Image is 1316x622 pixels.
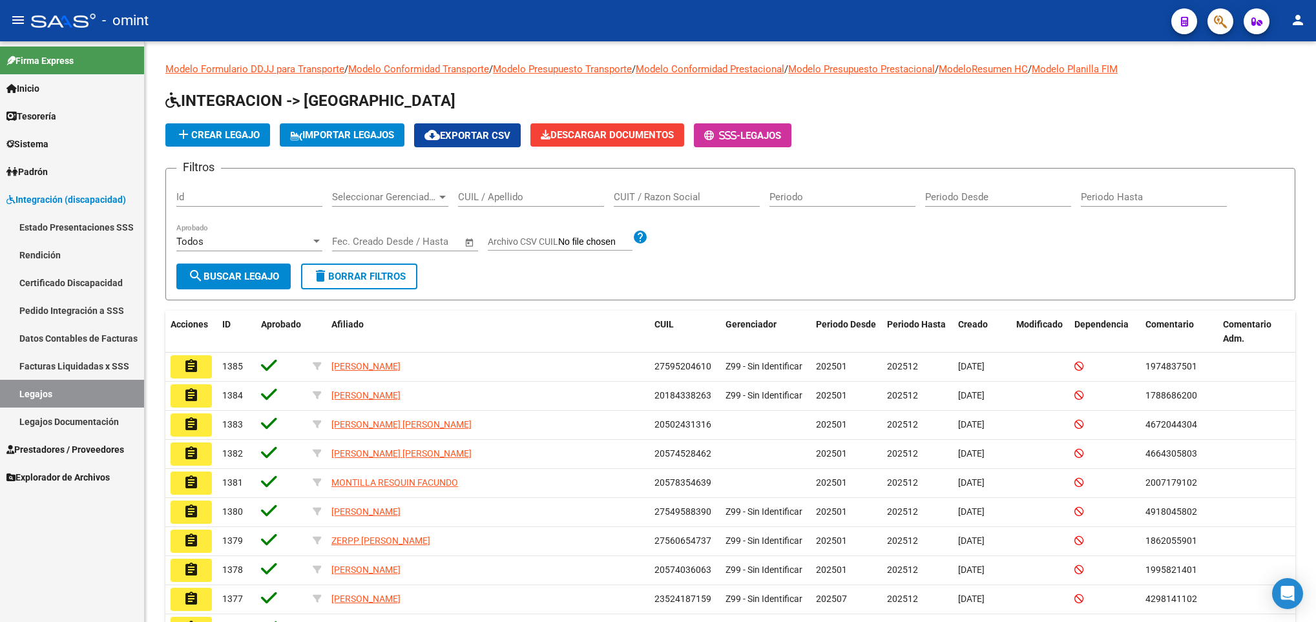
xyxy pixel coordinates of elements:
span: 202501 [816,448,847,459]
mat-icon: cloud_download [424,127,440,143]
span: 202512 [887,506,918,517]
span: 202512 [887,477,918,488]
span: [DATE] [958,535,985,546]
datatable-header-cell: Afiliado [326,311,649,353]
span: Inicio [6,81,39,96]
mat-icon: assignment [183,533,199,548]
span: Periodo Hasta [887,319,946,329]
span: [PERSON_NAME] [331,565,401,575]
datatable-header-cell: Periodo Hasta [882,311,953,353]
span: 202501 [816,390,847,400]
span: 202512 [887,565,918,575]
span: Aprobado [261,319,301,329]
span: Periodo Desde [816,319,876,329]
span: Z99 - Sin Identificar [726,390,802,400]
span: 1378 [222,565,243,575]
span: 202512 [887,419,918,430]
datatable-header-cell: Gerenciador [720,311,811,353]
span: Z99 - Sin Identificar [726,594,802,604]
mat-icon: assignment [183,504,199,519]
span: Z99 - Sin Identificar [726,565,802,575]
span: Acciones [171,319,208,329]
mat-icon: person [1290,12,1306,28]
button: -Legajos [694,123,791,147]
span: Firma Express [6,54,74,68]
mat-icon: delete [313,268,328,284]
span: [DATE] [958,361,985,371]
span: 202501 [816,361,847,371]
datatable-header-cell: Periodo Desde [811,311,882,353]
span: Dependencia [1074,319,1129,329]
mat-icon: assignment [183,358,199,374]
span: 202501 [816,535,847,546]
datatable-header-cell: Acciones [165,311,217,353]
span: 202512 [887,361,918,371]
span: 4664305803 [1145,448,1197,459]
input: Archivo CSV CUIL [558,236,632,248]
input: Fecha fin [396,236,459,247]
span: [DATE] [958,477,985,488]
datatable-header-cell: Comentario Adm. [1218,311,1295,353]
span: Prestadores / Proveedores [6,442,124,457]
span: [DATE] [958,506,985,517]
datatable-header-cell: Dependencia [1069,311,1140,353]
h3: Filtros [176,158,221,176]
span: Afiliado [331,319,364,329]
mat-icon: assignment [183,417,199,432]
button: Open calendar [463,235,477,250]
a: Modelo Planilla FIM [1032,63,1118,75]
span: 20502431316 [654,419,711,430]
datatable-header-cell: CUIL [649,311,720,353]
span: 20574036063 [654,565,711,575]
span: Z99 - Sin Identificar [726,535,802,546]
span: [PERSON_NAME] [331,594,401,604]
span: 27549588390 [654,506,711,517]
a: Modelo Presupuesto Prestacional [788,63,935,75]
span: 1383 [222,419,243,430]
span: [PERSON_NAME] [PERSON_NAME] [331,448,472,459]
span: 2007179102 [1145,477,1197,488]
datatable-header-cell: Modificado [1011,311,1069,353]
span: Descargar Documentos [541,129,674,141]
span: - [704,130,740,141]
a: Modelo Formulario DDJJ para Transporte [165,63,344,75]
span: INTEGRACION -> [GEOGRAPHIC_DATA] [165,92,455,110]
span: Gerenciador [726,319,777,329]
span: - omint [102,6,149,35]
span: 202512 [887,390,918,400]
datatable-header-cell: Comentario [1140,311,1218,353]
span: Integración (discapacidad) [6,192,126,207]
span: [PERSON_NAME] [331,361,401,371]
span: [DATE] [958,594,985,604]
span: [PERSON_NAME] [PERSON_NAME] [331,419,472,430]
datatable-header-cell: Creado [953,311,1011,353]
span: ZERPP [PERSON_NAME] [331,535,430,546]
span: IMPORTAR LEGAJOS [290,129,394,141]
mat-icon: assignment [183,562,199,577]
mat-icon: assignment [183,446,199,461]
span: 27560654737 [654,535,711,546]
button: Borrar Filtros [301,264,417,289]
mat-icon: add [176,127,191,142]
mat-icon: assignment [183,475,199,490]
span: [DATE] [958,565,985,575]
span: 20574528462 [654,448,711,459]
input: Fecha inicio [332,236,384,247]
datatable-header-cell: Aprobado [256,311,308,353]
span: 202501 [816,419,847,430]
a: ModeloResumen HC [939,63,1028,75]
span: Legajos [740,130,781,141]
span: 1788686200 [1145,390,1197,400]
div: Open Intercom Messenger [1272,578,1303,609]
mat-icon: help [632,229,648,245]
span: Z99 - Sin Identificar [726,506,802,517]
span: Crear Legajo [176,129,260,141]
span: Tesorería [6,109,56,123]
span: 20578354639 [654,477,711,488]
span: 4918045802 [1145,506,1197,517]
span: Comentario [1145,319,1194,329]
span: 1384 [222,390,243,400]
span: Z99 - Sin Identificar [726,361,802,371]
span: 202501 [816,477,847,488]
span: 20184338263 [654,390,711,400]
